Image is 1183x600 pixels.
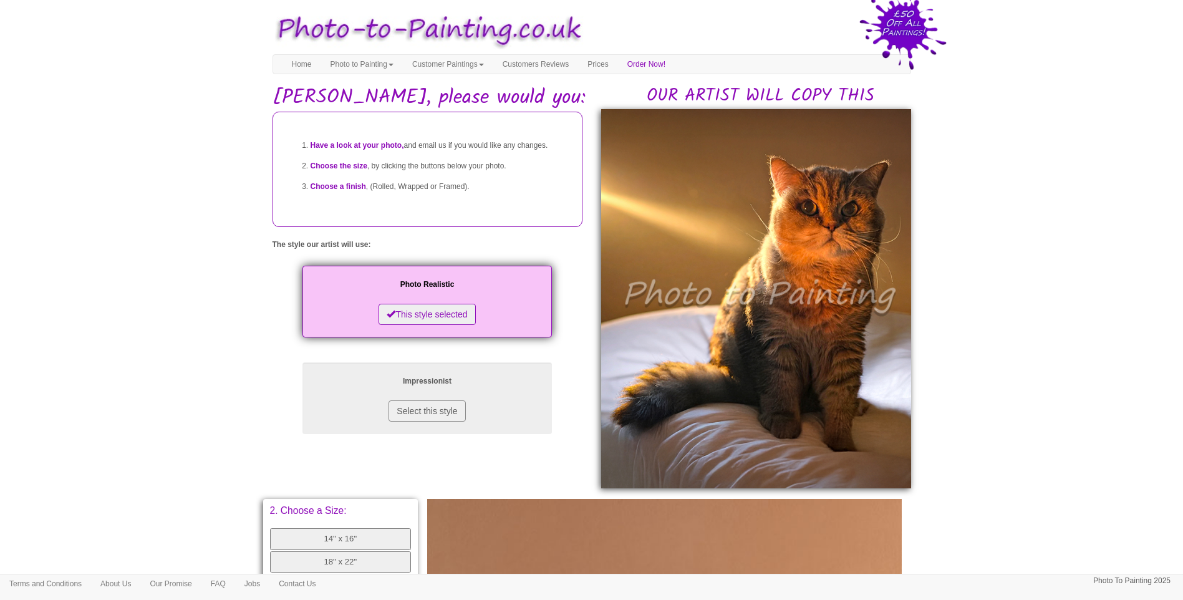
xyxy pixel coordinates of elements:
span: Have a look at your photo, [311,141,404,150]
p: Photo To Painting 2025 [1093,574,1171,588]
a: Photo to Painting [321,55,403,74]
a: Our Promise [140,574,201,593]
label: The style our artist will use: [273,240,371,250]
a: About Us [91,574,140,593]
h1: [PERSON_NAME], please would you: [273,87,911,109]
a: FAQ [201,574,235,593]
p: Photo Realistic [315,278,539,291]
a: Prices [578,55,617,74]
li: and email us if you would like any changes. [311,135,569,156]
p: 2. Choose a Size: [270,506,412,516]
button: 18" x 22" [270,551,412,573]
h2: OUR ARTIST WILL COPY THIS [611,87,911,106]
button: Select this style [389,400,465,422]
p: Impressionist [315,375,539,388]
li: , by clicking the buttons below your photo. [311,156,569,177]
a: Home [282,55,321,74]
a: Order Now! [618,55,675,74]
a: Customer Paintings [403,55,493,74]
li: , (Rolled, Wrapped or Framed). [311,177,569,197]
span: Choose a finish [311,182,366,191]
img: MARY, please would you: [601,109,911,488]
button: This style selected [379,304,475,325]
button: 14" x 16" [270,528,412,550]
img: Photo to Painting [266,6,586,54]
a: Customers Reviews [493,55,579,74]
a: Contact Us [269,574,325,593]
span: Choose the size [311,162,367,170]
a: Jobs [235,574,269,593]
